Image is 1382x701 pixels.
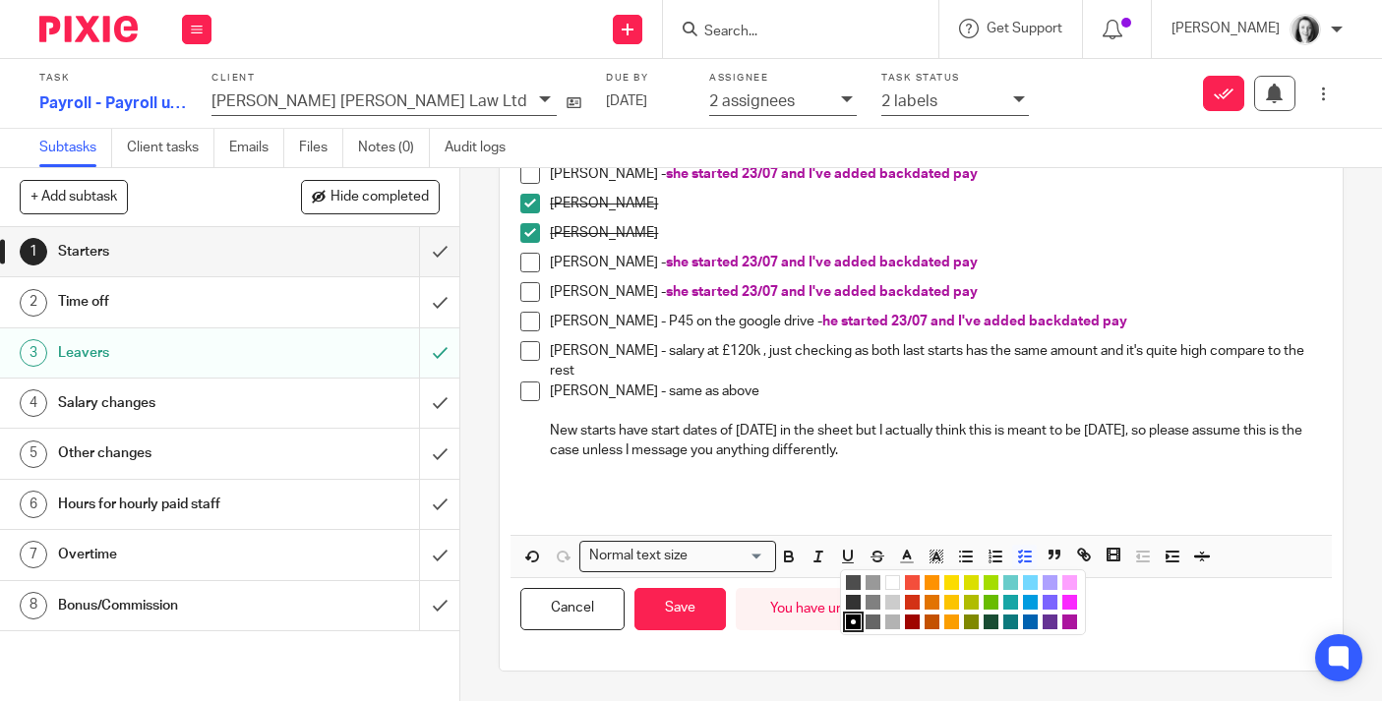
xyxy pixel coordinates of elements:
input: Search [702,24,879,41]
span: Get Support [987,22,1062,35]
li: color:#68CCCA [1003,575,1018,590]
li: color:#666666 [866,614,880,629]
a: Client tasks [127,129,214,167]
p: New starts have start dates of [DATE] in the sheet but I actually think this is meant to be [DATE... [550,421,1322,461]
h1: Starters [58,237,286,266]
li: color:#808080 [866,595,880,610]
span: she started 23/07 and I've added backdated pay [666,256,978,269]
h1: Overtime [58,540,286,569]
span: [DATE] [606,94,647,108]
span: she started 23/07 and I've added backdated pay [666,285,978,299]
div: 5 [20,440,47,468]
button: Hide completed [301,180,440,213]
img: Pixie [39,16,138,42]
p: [PERSON_NAME] [PERSON_NAME] Law Ltd [211,92,527,110]
li: color:#FCDC00 [944,575,959,590]
li: color:#D33115 [905,595,920,610]
li: color:#FE9200 [925,575,939,590]
p: [PERSON_NAME] [550,194,1322,213]
li: color:#C45100 [925,614,939,629]
p: [PERSON_NAME] - salary at £120k , just checking as both last starts has the same amount and it's ... [550,341,1322,381]
p: [PERSON_NAME] [1172,19,1280,38]
img: T1JH8BBNX-UMG48CW64-d2649b4fbe26-512.png [1290,14,1321,45]
li: color:#0062B1 [1023,614,1038,629]
label: Task status [881,72,1029,85]
h1: Leavers [58,338,286,368]
div: 4 [20,389,47,417]
li: color:#DBDF00 [964,575,979,590]
label: Due by [606,72,685,85]
div: Search for option [579,541,776,571]
p: 2 assignees [709,92,795,110]
li: color:#A4DD00 [984,575,998,590]
li: color:#FA28FF [1062,595,1077,610]
div: 2 [20,289,47,317]
input: Search for option [693,546,764,566]
button: Save [634,588,726,630]
li: color:#68BC00 [984,595,998,610]
li: color:#009CE0 [1023,595,1038,610]
li: color:#AB149E [1062,614,1077,629]
button: Cancel [520,588,625,630]
li: color:#16A5A5 [1003,595,1018,610]
li: color:#808900 [964,614,979,629]
p: [PERSON_NAME] - [550,253,1322,272]
li: color:#194D33 [984,614,998,629]
li: color:#FB9E00 [944,614,959,629]
li: color:#F44E3B [905,575,920,590]
li: color:#4D4D4D [846,575,861,590]
div: 7 [20,541,47,568]
button: + Add subtask [20,180,128,213]
p: [PERSON_NAME] - [550,164,1322,184]
h1: Time off [58,287,286,317]
li: color:#9F0500 [905,614,920,629]
li: color:#000000 [846,614,861,629]
p: [PERSON_NAME] - P45 on the google drive - [550,312,1322,331]
li: color:#FCC400 [944,595,959,610]
li: color:#B3B3B3 [885,614,900,629]
p: [PERSON_NAME] - [550,282,1322,302]
li: color:#333333 [846,595,861,610]
h1: Other changes [58,438,286,468]
li: color:#E27300 [925,595,939,610]
li: color:#AEA1FF [1043,575,1057,590]
a: Emails [229,129,284,167]
p: [PERSON_NAME] - same as above [550,381,1322,401]
label: Assignee [709,72,857,85]
a: Files [299,129,343,167]
h1: Salary changes [58,388,286,418]
li: color:#B0BC00 [964,595,979,610]
span: Normal text size [584,546,691,566]
p: [PERSON_NAME] [550,223,1322,243]
span: she started 23/07 and I've added backdated pay [666,167,978,181]
li: color:#0C797D [1003,614,1018,629]
li: color:#7B64FF [1043,595,1057,610]
h1: Bonus/Commission [58,591,286,620]
div: 1 [20,238,47,265]
div: You have unsaved changes [736,588,971,630]
div: 8 [20,592,47,619]
span: Hide completed [330,190,429,205]
a: Audit logs [445,129,520,167]
p: 2 labels [881,92,937,110]
li: color:#FFFFFF [885,575,900,590]
div: Compact color picker [840,569,1086,635]
label: Client [211,72,581,85]
li: color:#999999 [866,575,880,590]
a: Notes (0) [358,129,430,167]
div: 6 [20,491,47,518]
label: Task [39,72,187,85]
li: color:#653294 [1043,614,1057,629]
li: color:#FDA1FF [1062,575,1077,590]
li: color:#73D8FF [1023,575,1038,590]
div: 3 [20,339,47,367]
span: he started 23/07 and I've added backdated pay [822,315,1127,328]
a: Subtasks [39,129,112,167]
li: color:#CCCCCC [885,595,900,610]
h1: Hours for hourly paid staff [58,490,286,519]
